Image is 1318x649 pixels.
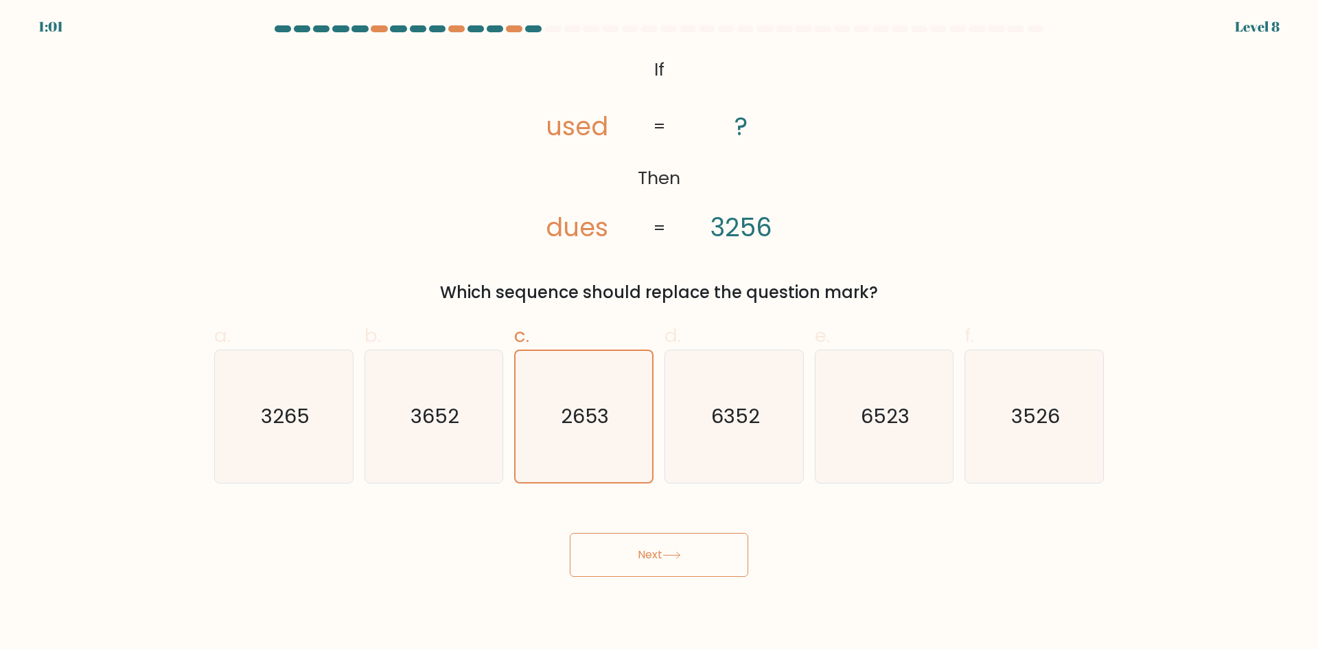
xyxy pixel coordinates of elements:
tspan: Then [638,166,680,191]
tspan: = [653,115,666,139]
button: Next [570,533,748,577]
span: c. [514,322,529,349]
text: 6352 [711,402,760,430]
tspan: = [653,216,666,240]
span: f. [964,322,974,349]
tspan: ? [735,109,748,144]
text: 3526 [1011,402,1060,430]
span: b. [365,322,381,349]
tspan: If [654,57,664,82]
tspan: dues [546,209,608,245]
span: d. [664,322,681,349]
tspan: used [546,109,608,144]
text: 2653 [562,402,610,430]
text: 6523 [861,402,910,430]
div: Level 8 [1235,16,1280,37]
text: 3265 [261,402,310,430]
div: 1:01 [38,16,63,37]
text: 3652 [411,402,459,430]
svg: @import url('[URL][DOMAIN_NAME]); [501,52,817,247]
tspan: 3256 [710,209,772,245]
div: Which sequence should replace the question mark? [222,280,1096,305]
span: a. [214,322,231,349]
span: e. [815,322,830,349]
